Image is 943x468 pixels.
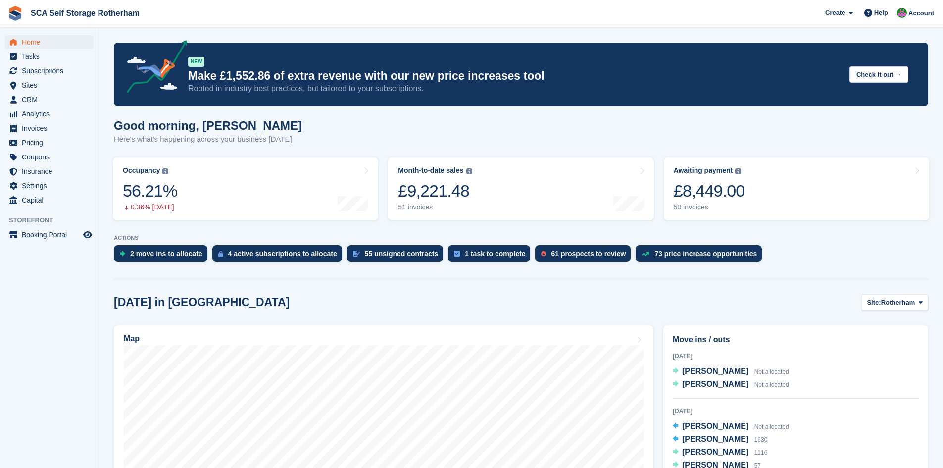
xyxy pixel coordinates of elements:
[82,229,94,241] a: Preview store
[5,93,94,106] a: menu
[673,420,789,433] a: [PERSON_NAME] Not allocated
[123,181,177,201] div: 56.21%
[347,245,448,267] a: 55 unsigned contracts
[674,181,745,201] div: £8,449.00
[5,164,94,178] a: menu
[466,168,472,174] img: icon-info-grey-7440780725fd019a000dd9b08b2336e03edf1995a4989e88bcd33f0948082b44.svg
[124,334,140,343] h2: Map
[5,121,94,135] a: menu
[754,423,789,430] span: Not allocated
[353,251,360,257] img: contract_signature_icon-13c848040528278c33f63329250d36e43548de30e8caae1d1a13099fd9432cc5.svg
[22,107,81,121] span: Analytics
[825,8,845,18] span: Create
[27,5,144,21] a: SCA Self Storage Rotherham
[5,107,94,121] a: menu
[861,294,928,311] button: Site: Rotherham
[735,168,741,174] img: icon-info-grey-7440780725fd019a000dd9b08b2336e03edf1995a4989e88bcd33f0948082b44.svg
[22,164,81,178] span: Insurance
[22,50,81,63] span: Tasks
[5,193,94,207] a: menu
[908,8,934,18] span: Account
[130,250,202,258] div: 2 move ins to allocate
[398,166,463,175] div: Month-to-date sales
[365,250,439,258] div: 55 unsigned contracts
[114,235,928,241] p: ACTIONS
[674,203,745,211] div: 50 invoices
[642,252,649,256] img: price_increase_opportunities-93ffe204e8149a01c8c9dc8f82e8f89637d9d84a8eef4429ea346261dce0b2c0.svg
[123,203,177,211] div: 0.36% [DATE]
[682,435,748,443] span: [PERSON_NAME]
[673,433,767,446] a: [PERSON_NAME] 1630
[9,215,99,225] span: Storefront
[188,83,842,94] p: Rooted in industry best practices, but tailored to your subscriptions.
[162,168,168,174] img: icon-info-grey-7440780725fd019a000dd9b08b2336e03edf1995a4989e88bcd33f0948082b44.svg
[5,50,94,63] a: menu
[212,245,347,267] a: 4 active subscriptions to allocate
[673,378,789,391] a: [PERSON_NAME] Not allocated
[22,150,81,164] span: Coupons
[22,78,81,92] span: Sites
[682,380,748,388] span: [PERSON_NAME]
[388,157,653,220] a: Month-to-date sales £9,221.48 51 invoices
[113,157,378,220] a: Occupancy 56.21% 0.36% [DATE]
[114,296,290,309] h2: [DATE] in [GEOGRAPHIC_DATA]
[398,203,472,211] div: 51 invoices
[5,78,94,92] a: menu
[22,179,81,193] span: Settings
[674,166,733,175] div: Awaiting payment
[682,367,748,375] span: [PERSON_NAME]
[897,8,907,18] img: Sarah Race
[22,121,81,135] span: Invoices
[664,157,929,220] a: Awaiting payment £8,449.00 50 invoices
[654,250,757,258] div: 73 price increase opportunities
[874,8,888,18] span: Help
[673,407,919,416] div: [DATE]
[5,64,94,78] a: menu
[22,93,81,106] span: CRM
[682,448,748,456] span: [PERSON_NAME]
[454,251,460,257] img: task-75834270c22a3079a89374b754ae025e5fb1db73e45f91037f5363f120a921f8.svg
[114,119,302,132] h1: Good morning, [PERSON_NAME]
[754,436,768,443] span: 1630
[673,365,789,378] a: [PERSON_NAME] Not allocated
[5,228,94,242] a: menu
[22,193,81,207] span: Capital
[881,298,915,308] span: Rotherham
[673,334,919,346] h2: Move ins / outs
[754,368,789,375] span: Not allocated
[448,245,535,267] a: 1 task to complete
[754,381,789,388] span: Not allocated
[551,250,626,258] div: 61 prospects to review
[118,40,188,97] img: price-adjustments-announcement-icon-8257ccfd72463d97f412b2fc003d46551f7dbcb40ab6d574587a9cd5c0d94...
[682,422,748,430] span: [PERSON_NAME]
[123,166,160,175] div: Occupancy
[5,35,94,49] a: menu
[5,136,94,150] a: menu
[398,181,472,201] div: £9,221.48
[673,446,767,459] a: [PERSON_NAME] 1116
[849,66,908,83] button: Check it out →
[22,136,81,150] span: Pricing
[22,228,81,242] span: Booking Portal
[114,245,212,267] a: 2 move ins to allocate
[114,134,302,145] p: Here's what's happening across your business [DATE]
[541,251,546,257] img: prospect-51fa495bee0391a8d652442698ab0144808aea92771e9ea1ae160a38d050c398.svg
[754,449,768,456] span: 1116
[636,245,767,267] a: 73 price increase opportunities
[188,69,842,83] p: Make £1,552.86 of extra revenue with our new price increases tool
[120,251,125,257] img: move_ins_to_allocate_icon-fdf77a2bb77ea45bf5b3d319d69a93e2d87916cf1d5bf7949dd705db3b84f3ca.svg
[465,250,525,258] div: 1 task to complete
[5,150,94,164] a: menu
[188,57,204,67] div: NEW
[5,179,94,193] a: menu
[22,64,81,78] span: Subscriptions
[535,245,636,267] a: 61 prospects to review
[673,352,919,361] div: [DATE]
[8,6,23,21] img: stora-icon-8386f47178a22dfd0bd8f6a31ec36ba5ce8667c1dd55bd0f319d3a0aa187defe.svg
[867,298,881,308] span: Site:
[228,250,337,258] div: 4 active subscriptions to allocate
[218,251,223,257] img: active_subscription_to_allocate_icon-d502201f5373d7db506a760aba3b589e785aa758c864c3986d89f69b8ff3...
[22,35,81,49] span: Home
